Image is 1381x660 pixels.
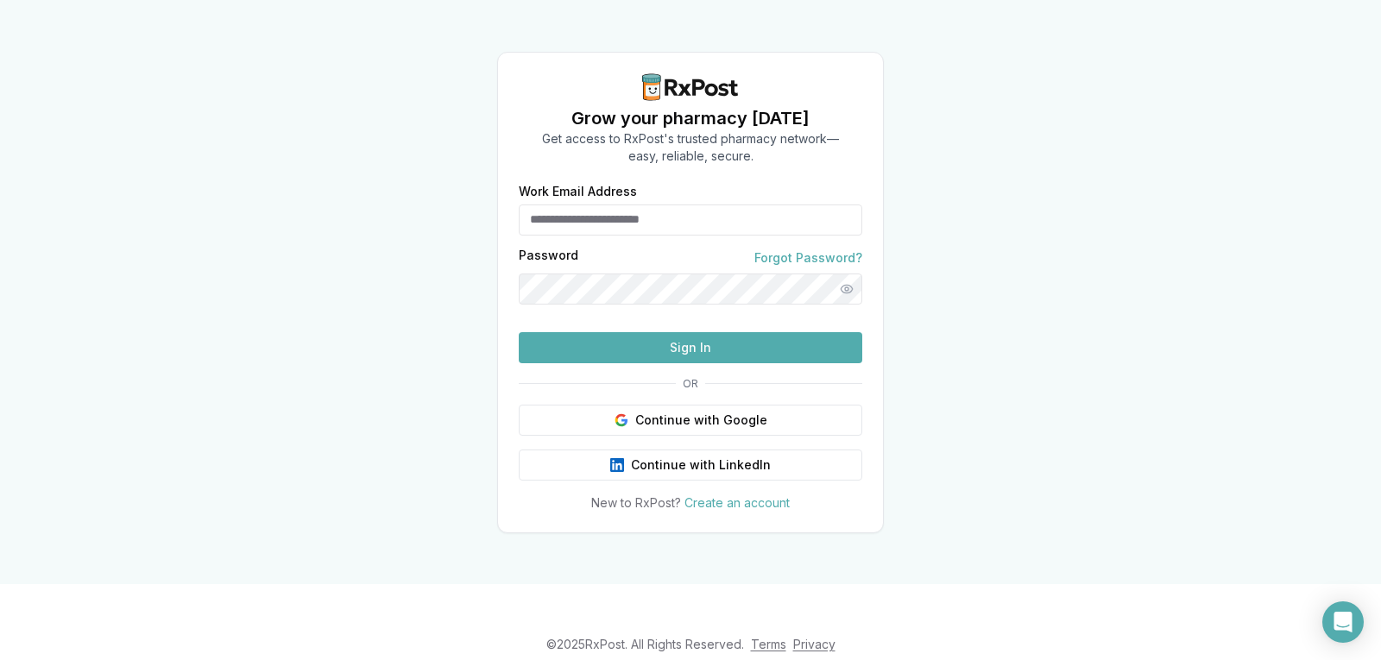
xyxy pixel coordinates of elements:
[542,130,839,165] p: Get access to RxPost's trusted pharmacy network— easy, reliable, secure.
[519,405,862,436] button: Continue with Google
[519,332,862,363] button: Sign In
[793,637,836,651] a: Privacy
[754,249,862,267] a: Forgot Password?
[542,106,839,130] h1: Grow your pharmacy [DATE]
[684,495,790,510] a: Create an account
[831,273,862,305] button: Show password
[676,377,705,391] span: OR
[751,637,786,651] a: Terms
[519,185,862,198] label: Work Email Address
[615,413,628,427] img: Google
[610,458,624,472] img: LinkedIn
[519,249,578,267] label: Password
[635,73,746,101] img: RxPost Logo
[591,495,681,510] span: New to RxPost?
[519,449,862,481] button: Continue with LinkedIn
[1322,601,1364,643] div: Open Intercom Messenger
